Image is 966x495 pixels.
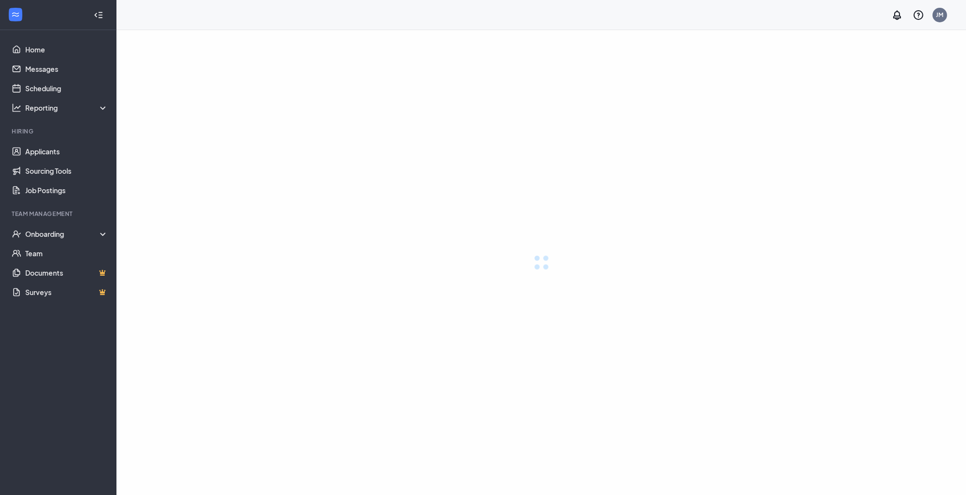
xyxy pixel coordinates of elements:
[25,103,109,113] div: Reporting
[25,263,108,282] a: DocumentsCrown
[94,10,103,20] svg: Collapse
[25,161,108,181] a: Sourcing Tools
[936,11,944,19] div: JM
[25,79,108,98] a: Scheduling
[25,40,108,59] a: Home
[25,181,108,200] a: Job Postings
[25,244,108,263] a: Team
[11,10,20,19] svg: WorkstreamLogo
[12,103,21,113] svg: Analysis
[891,9,903,21] svg: Notifications
[12,127,106,135] div: Hiring
[12,210,106,218] div: Team Management
[12,229,21,239] svg: UserCheck
[25,282,108,302] a: SurveysCrown
[25,142,108,161] a: Applicants
[25,229,109,239] div: Onboarding
[25,59,108,79] a: Messages
[913,9,924,21] svg: QuestionInfo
